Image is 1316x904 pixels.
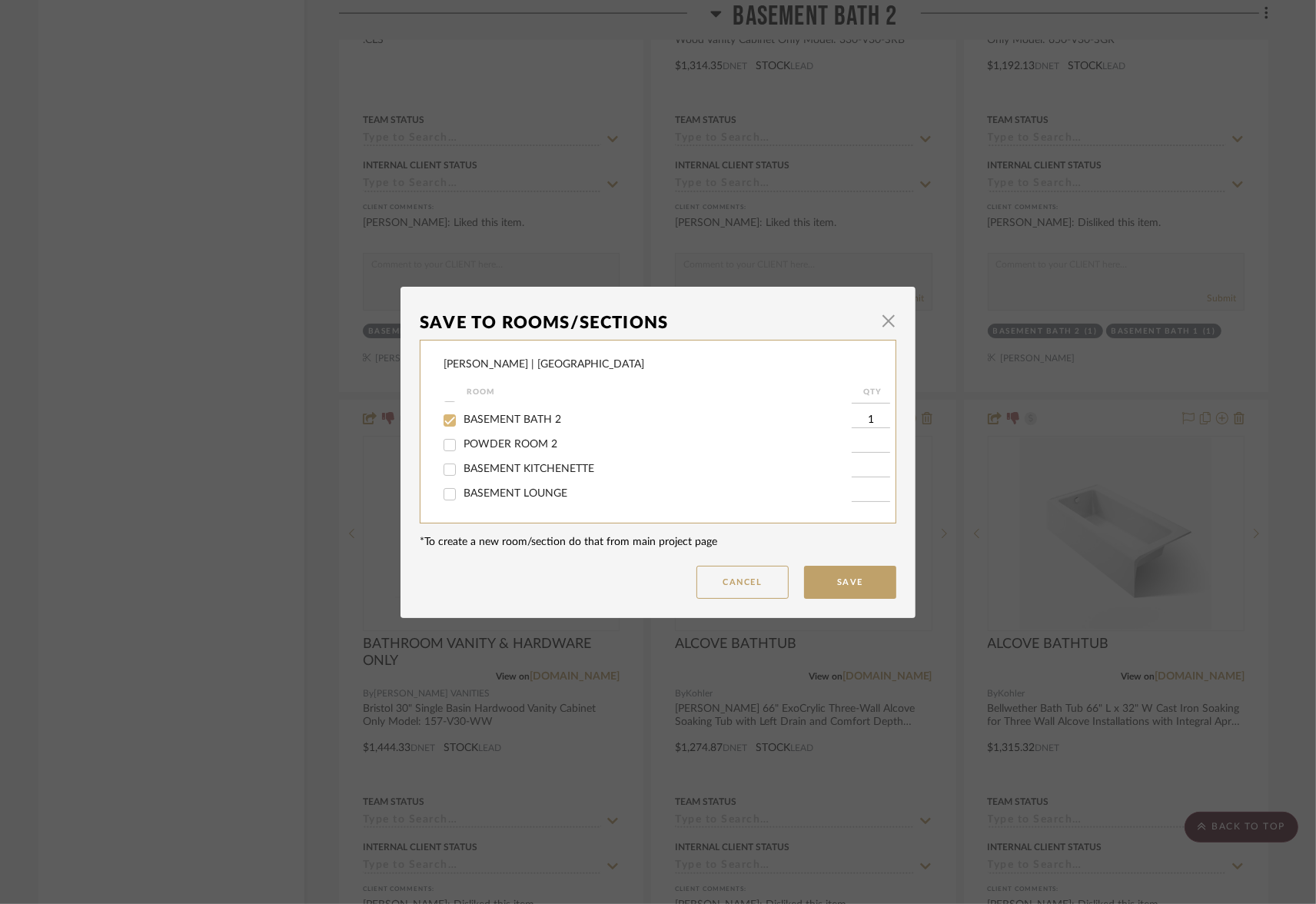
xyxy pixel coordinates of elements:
span: POWDER ROOM 2 [464,439,557,450]
button: Cancel [696,566,789,599]
div: QTY [852,383,894,401]
span: BASEMENT BATH 2 [464,414,561,425]
dialog-header: Save To Rooms/Sections [420,306,896,340]
span: BASEMENT LOUNGE [464,488,567,499]
div: Room [467,383,852,401]
button: Save [804,566,896,599]
div: [PERSON_NAME] | [GEOGRAPHIC_DATA] [444,357,644,373]
div: *To create a new room/section do that from main project page [420,534,896,550]
div: Save To Rooms/Sections [420,306,873,340]
button: Close [873,306,904,337]
span: BASEMENT KITCHENETTE [464,464,594,474]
